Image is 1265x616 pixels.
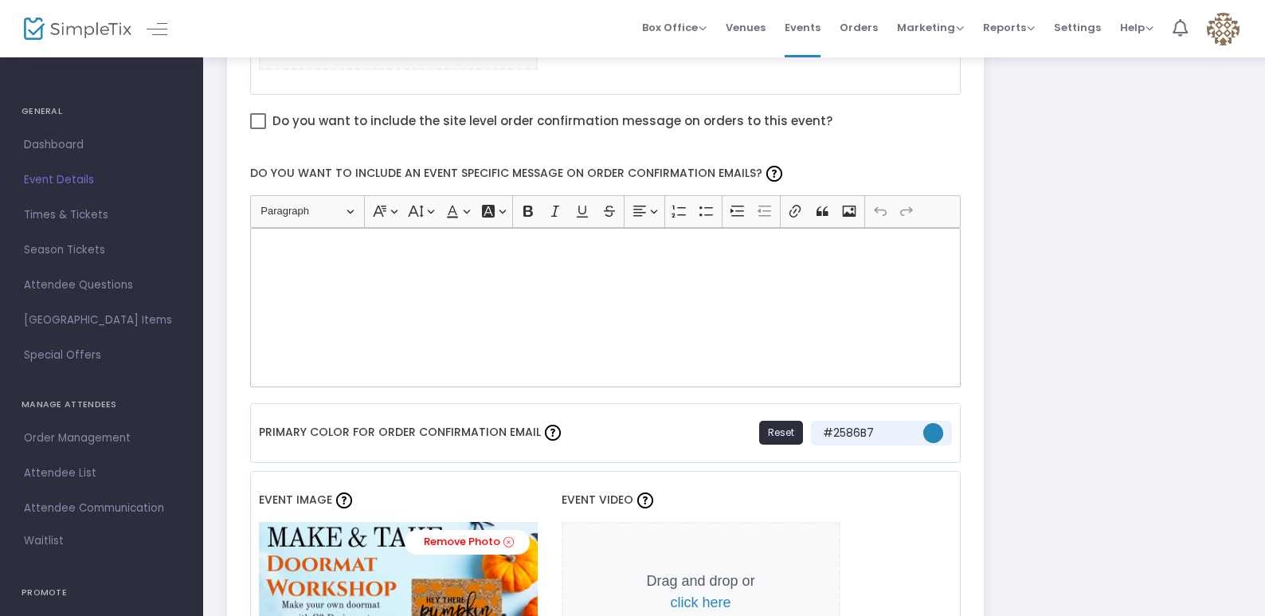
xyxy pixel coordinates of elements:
img: question-mark [336,492,352,508]
span: Venues [726,7,766,48]
span: Order Management [24,428,179,449]
span: Box Office [642,20,707,35]
span: Attendee Questions [24,275,179,296]
span: Reports [983,20,1035,35]
span: #2586B7 [819,425,914,441]
span: Waitlist [24,533,64,549]
h4: PROMOTE [22,577,182,609]
div: Editor toolbar [250,195,961,227]
span: Event Image [259,492,332,508]
h4: GENERAL [22,96,182,128]
span: Marketing [897,20,964,35]
span: Attendee List [24,463,179,484]
span: [GEOGRAPHIC_DATA] Items [24,310,179,331]
span: Events [785,7,820,48]
span: click here [671,594,731,610]
label: Primary Color For Order Confirmation Email [259,412,565,454]
button: Paragraph [253,199,361,224]
span: Orders [840,7,878,48]
span: Season Tickets [24,240,179,261]
span: Settings [1054,7,1101,48]
span: Special Offers [24,345,179,366]
span: Event Details [24,170,179,190]
span: Do you want to include the site level order confirmation message on orders to this event? [272,111,832,131]
label: Do you want to include an event specific message on order confirmation emails? [242,153,969,195]
span: Attendee Communication [24,498,179,519]
span: Dashboard [24,135,179,155]
img: question-mark [637,492,653,508]
button: Reset [759,421,803,445]
kendo-colorpicker: #2586b7 [914,421,944,445]
span: Event Video [562,492,633,508]
p: Drag and drop or [635,571,767,614]
img: question-mark [766,166,782,182]
span: Paragraph [260,202,343,221]
span: Times & Tickets [24,205,179,226]
div: Rich Text Editor, main [250,228,961,387]
span: Help [1120,20,1153,35]
a: Remove Photo [405,530,530,555]
h4: MANAGE ATTENDEES [22,389,182,421]
img: question-mark [545,425,561,441]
